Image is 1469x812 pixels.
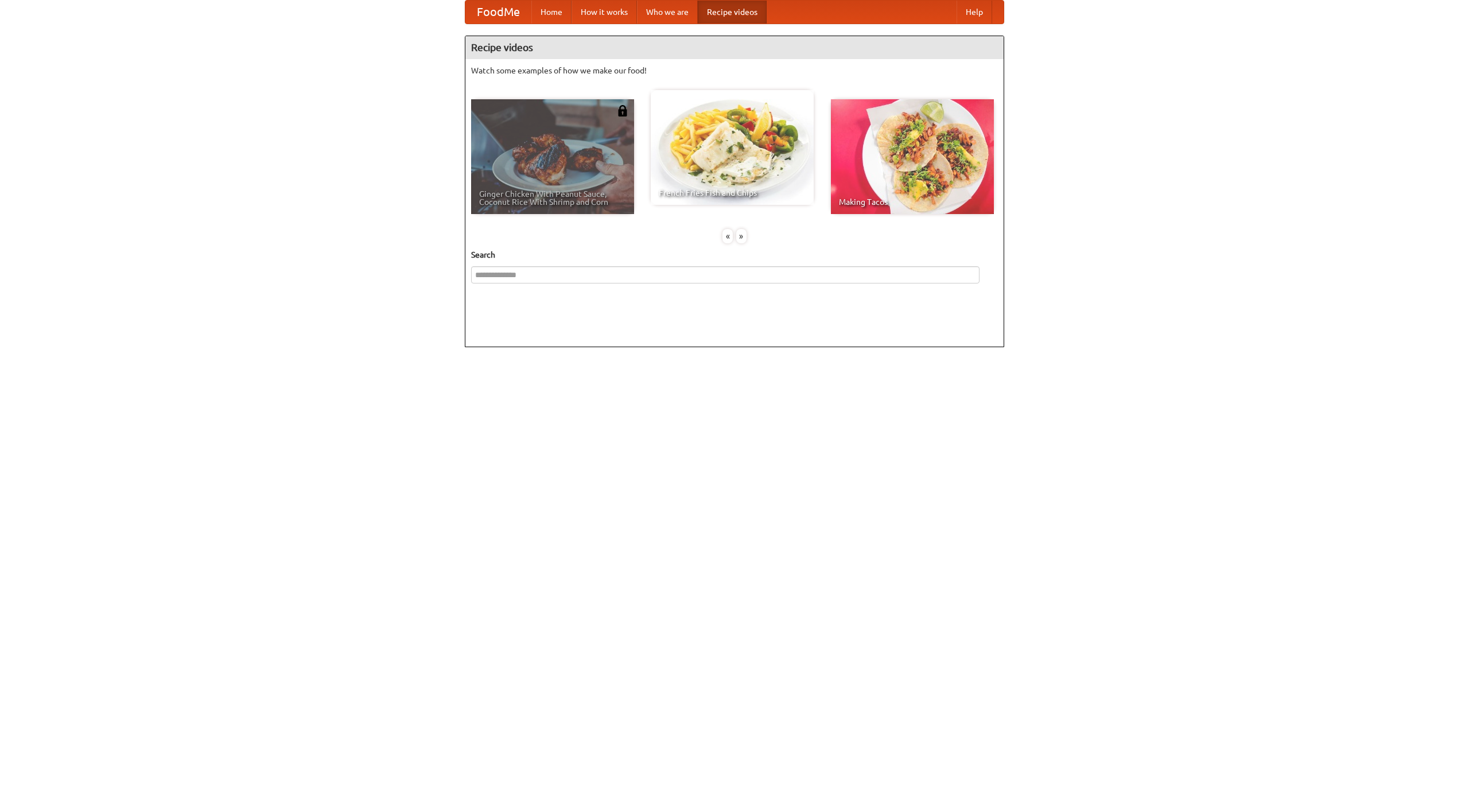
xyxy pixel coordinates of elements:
div: « [722,229,733,243]
a: Who we are [637,1,698,24]
a: FoodMe [465,1,531,24]
a: Home [531,1,572,24]
h5: Search [471,249,998,261]
p: Watch some examples of how we make our food! [471,65,998,76]
a: How it works [572,1,637,24]
img: 483408.png [617,105,628,116]
a: French Fries Fish and Chips [651,90,814,205]
span: Making Tacos [839,198,986,206]
span: French Fries Fish and Chips [659,189,806,197]
h4: Recipe videos [465,36,1004,59]
a: Making Tacos [831,99,994,214]
a: Help [957,1,992,24]
div: » [736,229,747,243]
a: Recipe videos [698,1,767,24]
